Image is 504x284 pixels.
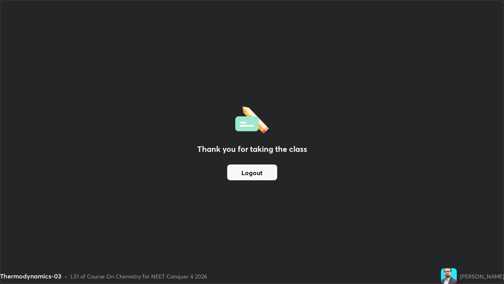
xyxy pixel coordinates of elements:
img: offlineFeedback.1438e8b3.svg [235,104,269,134]
div: L51 of Course On Chemistry for NEET Conquer 4 2026 [70,272,207,280]
h2: Thank you for taking the class [197,143,307,155]
button: Logout [227,164,277,180]
div: • [65,272,67,280]
img: 575f463803b64d1597248aa6fa768815.jpg [441,268,457,284]
div: [PERSON_NAME] [460,272,504,280]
